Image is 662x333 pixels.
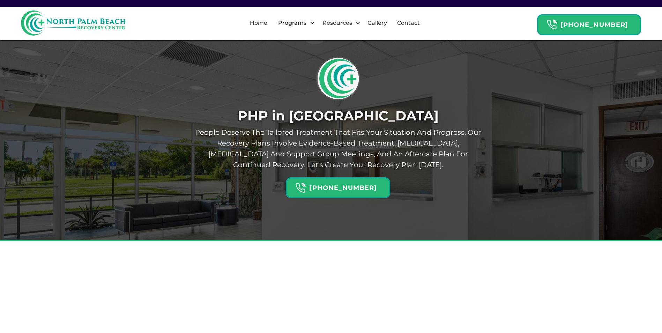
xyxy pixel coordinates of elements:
div: Resources [321,19,354,27]
a: Home [246,12,272,34]
a: Contact [393,12,424,34]
a: Header Calendar Icons[PHONE_NUMBER] [286,174,390,198]
img: Header Calendar Icons [295,183,306,193]
a: Header Calendar Icons[PHONE_NUMBER] [537,11,641,35]
strong: [PHONE_NUMBER] [560,21,628,29]
div: Programs [276,19,308,27]
h1: PHP in [GEOGRAPHIC_DATA] [193,108,483,124]
img: Header Calendar Icons [546,19,557,30]
p: People deserve the tailored treatment that fits your situation and progress. Our recovery plans i... [193,127,483,170]
strong: [PHONE_NUMBER] [309,184,377,192]
a: Gallery [363,12,391,34]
